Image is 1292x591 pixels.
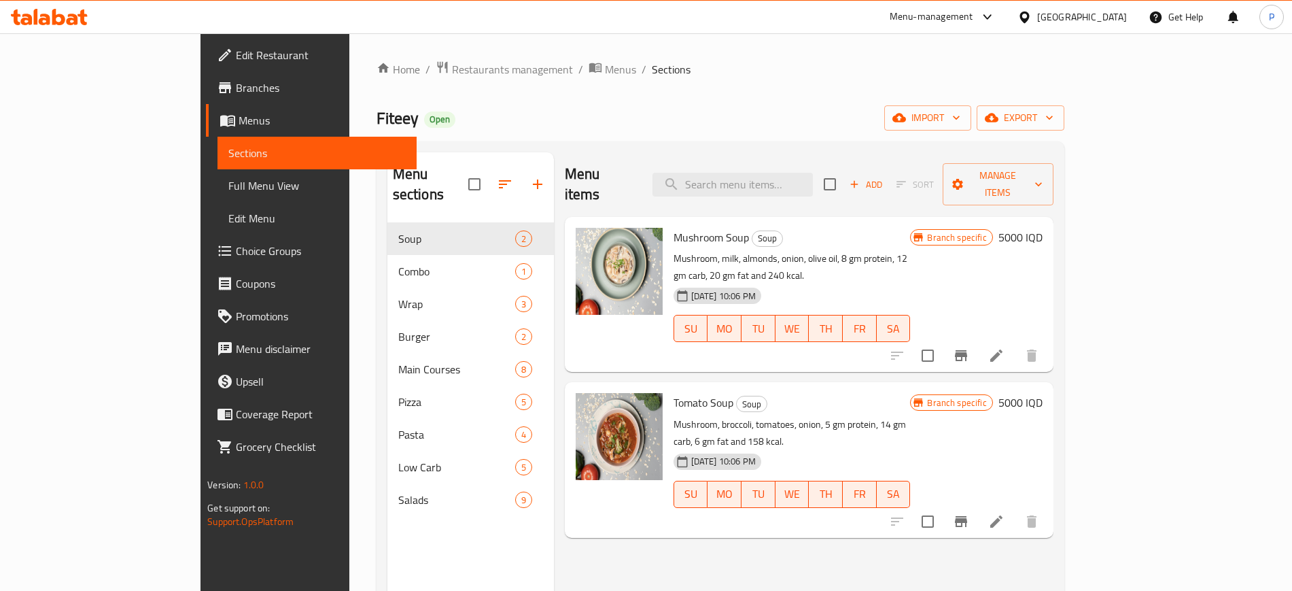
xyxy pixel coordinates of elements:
[988,348,1005,364] a: Edit menu item
[236,308,405,324] span: Promotions
[816,170,844,199] span: Select section
[516,298,531,311] span: 3
[848,484,871,504] span: FR
[686,290,761,303] span: [DATE] 10:06 PM
[515,296,532,312] div: items
[741,481,775,508] button: TU
[387,217,554,522] nav: Menu sections
[680,484,703,504] span: SU
[206,365,416,398] a: Upsell
[708,315,741,342] button: MO
[515,263,532,280] div: items
[752,231,783,247] div: Soup
[515,459,532,475] div: items
[206,333,416,365] a: Menu disclaimer
[1037,10,1127,24] div: [GEOGRAPHIC_DATA]
[236,80,405,96] span: Branches
[515,394,532,410] div: items
[809,481,843,508] button: TH
[848,319,871,339] span: FR
[945,505,977,538] button: Branch-specific-item
[781,319,804,339] span: WE
[206,235,416,267] a: Choice Groups
[752,231,782,246] span: Soup
[377,103,419,133] span: Fiteey
[686,455,761,468] span: [DATE] 10:06 PM
[895,109,960,126] span: import
[713,319,736,339] span: MO
[988,109,1053,126] span: export
[988,513,1005,530] a: Edit menu item
[436,61,573,78] a: Restaurants management
[713,484,736,504] span: MO
[206,430,416,463] a: Grocery Checklist
[652,61,691,78] span: Sections
[398,328,515,345] span: Burger
[206,71,416,104] a: Branches
[398,231,515,247] span: Soup
[393,164,468,205] h2: Menu sections
[425,61,430,78] li: /
[844,174,888,195] span: Add item
[516,461,531,474] span: 5
[943,163,1053,205] button: Manage items
[516,428,531,441] span: 4
[489,168,521,201] span: Sort sections
[236,373,405,390] span: Upsell
[516,396,531,409] span: 5
[398,459,515,475] span: Low Carb
[398,394,515,410] span: Pizza
[207,513,294,530] a: Support.OpsPlatform
[576,393,663,480] img: Tomato Soup
[775,315,809,342] button: WE
[708,481,741,508] button: MO
[890,9,973,25] div: Menu-management
[424,112,455,128] div: Open
[452,61,573,78] span: Restaurants management
[398,296,515,312] span: Wrap
[674,392,733,413] span: Tomato Soup
[814,319,837,339] span: TH
[605,61,636,78] span: Menus
[398,361,515,377] span: Main Courses
[398,492,515,508] span: Salads
[877,481,911,508] button: SA
[387,255,554,288] div: Combo1
[1015,505,1048,538] button: delete
[377,61,1064,78] nav: breadcrumb
[888,174,943,195] span: Select section first
[207,476,241,494] span: Version:
[387,353,554,386] div: Main Courses8
[515,361,532,377] div: items
[576,228,663,315] img: Mushroom Soup
[781,484,804,504] span: WE
[236,243,405,259] span: Choice Groups
[398,426,515,443] span: Pasta
[578,61,583,78] li: /
[843,481,877,508] button: FR
[674,416,911,450] p: Mushroom, broccoli, tomatoes, onion, 5 gm protein, 14 gm carb, 6 gm fat and 158 kcal.
[945,339,977,372] button: Branch-specific-item
[516,233,531,246] span: 2
[922,231,992,244] span: Branch specific
[515,328,532,345] div: items
[206,267,416,300] a: Coupons
[239,112,405,129] span: Menus
[1269,10,1274,24] span: P
[1015,339,1048,372] button: delete
[954,167,1043,201] span: Manage items
[674,315,708,342] button: SU
[206,39,416,71] a: Edit Restaurant
[236,406,405,422] span: Coverage Report
[998,228,1043,247] h6: 5000 IQD
[515,231,532,247] div: items
[844,174,888,195] button: Add
[217,169,416,202] a: Full Menu View
[674,250,911,284] p: Mushroom, milk, almonds, onion, olive oil, 8 gm protein, 12 gm carb, 20 gm fat and 240 kcal.
[814,484,837,504] span: TH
